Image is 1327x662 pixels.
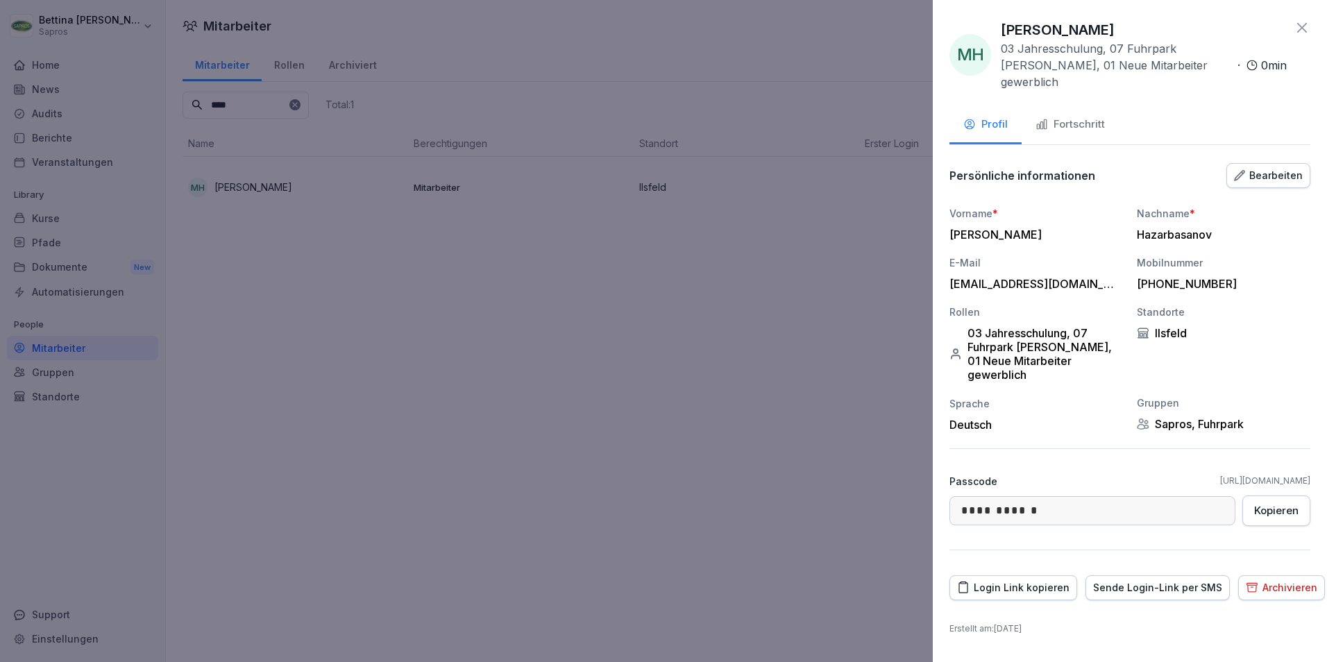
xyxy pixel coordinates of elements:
[1234,168,1303,183] div: Bearbeiten
[1254,503,1299,518] div: Kopieren
[949,418,1123,432] div: Deutsch
[949,255,1123,270] div: E-Mail
[949,305,1123,319] div: Rollen
[1001,40,1232,90] p: 03 Jahresschulung, 07 Fuhrpark [PERSON_NAME], 01 Neue Mitarbeiter gewerblich
[949,575,1077,600] button: Login Link kopieren
[1137,417,1310,431] div: Sapros, Fuhrpark
[963,117,1008,133] div: Profil
[1001,40,1287,90] div: ·
[1137,326,1310,340] div: Ilsfeld
[1242,495,1310,526] button: Kopieren
[1137,228,1303,241] div: Hazarbasanov
[949,34,991,76] div: MH
[1226,163,1310,188] button: Bearbeiten
[1036,117,1105,133] div: Fortschritt
[949,206,1123,221] div: Vorname
[1220,475,1310,487] a: [URL][DOMAIN_NAME]
[1137,396,1310,410] div: Gruppen
[1022,107,1119,144] button: Fortschritt
[949,228,1116,241] div: [PERSON_NAME]
[1085,575,1230,600] button: Sende Login-Link per SMS
[949,277,1116,291] div: [EMAIL_ADDRESS][DOMAIN_NAME]
[957,580,1070,595] div: Login Link kopieren
[1246,580,1317,595] div: Archivieren
[949,326,1123,382] div: 03 Jahresschulung, 07 Fuhrpark [PERSON_NAME], 01 Neue Mitarbeiter gewerblich
[1238,575,1325,600] button: Archivieren
[1137,255,1310,270] div: Mobilnummer
[949,396,1123,411] div: Sprache
[949,169,1095,183] p: Persönliche informationen
[1093,580,1222,595] div: Sende Login-Link per SMS
[1137,206,1310,221] div: Nachname
[1137,277,1303,291] div: [PHONE_NUMBER]
[949,107,1022,144] button: Profil
[1137,305,1310,319] div: Standorte
[1261,57,1287,74] p: 0 min
[1001,19,1115,40] p: [PERSON_NAME]
[949,474,997,489] p: Passcode
[949,622,1310,635] p: Erstellt am : [DATE]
